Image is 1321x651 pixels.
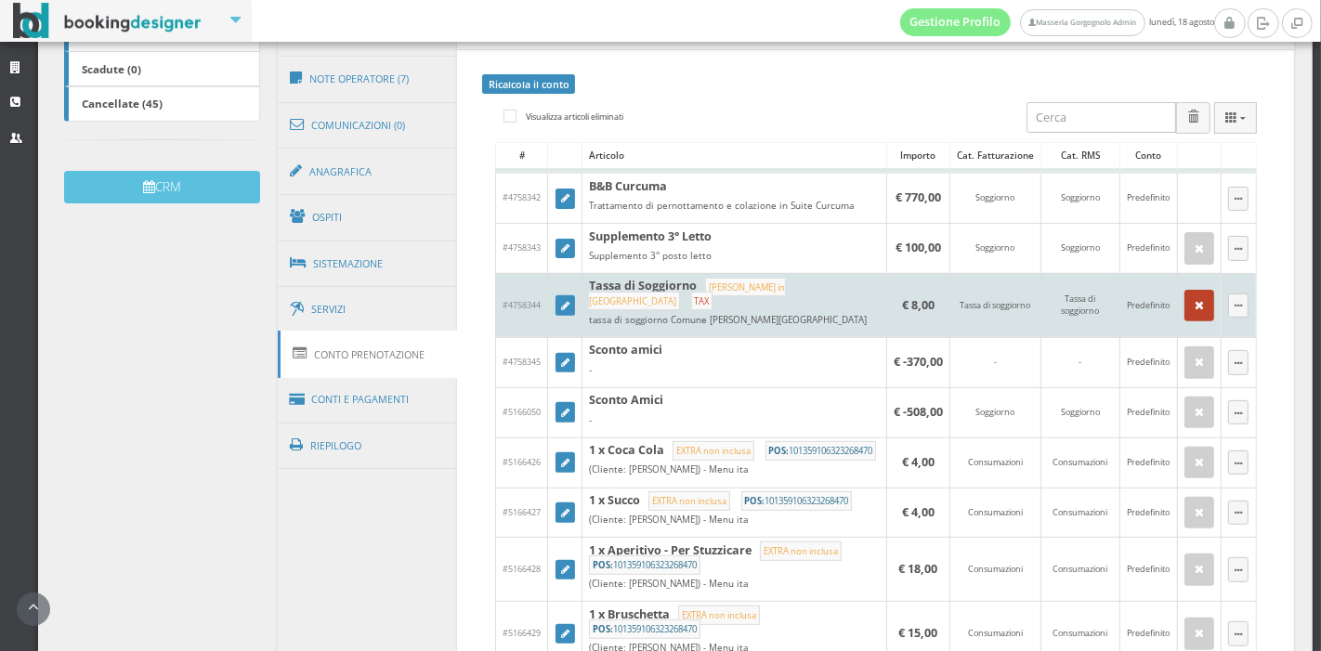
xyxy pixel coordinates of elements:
a: Note Operatore (7) [278,55,458,103]
b: € 100,00 [896,240,941,255]
td: - [1040,337,1120,387]
b: POS: [593,559,613,571]
td: Tassa di soggiorno [1040,273,1120,337]
div: (Cliente: [PERSON_NAME]) - Menu ita [589,578,879,590]
div: Trattamento di pernottamento e colazione in Suite Curcuma [589,200,879,212]
b: 1 x Coca Cola [589,442,664,458]
small: 101359106323268470 [765,441,876,460]
b: € -370,00 [894,354,943,370]
small: EXTRA non inclusa [673,441,753,460]
b: POS: [768,445,789,457]
small: 101359106323268470 [741,491,852,510]
td: Predefinito [1120,538,1177,602]
div: # [496,143,547,169]
td: Consumazioni [1040,488,1120,538]
a: Conto Prenotazione [278,331,458,378]
b: € 4,00 [902,504,935,520]
a: Anagrafica [278,148,458,196]
div: Colonne [1214,102,1257,133]
td: Soggiorno [950,224,1041,274]
span: #4758343 [503,241,541,254]
span: #5166426 [503,456,541,468]
a: Ricalcola il conto [482,74,575,94]
td: Consumazioni [950,437,1041,488]
td: Predefinito [1120,337,1177,387]
div: - [589,364,879,376]
label: Visualizza articoli eliminati [504,106,623,128]
a: Comunicazioni (0) [278,101,458,150]
td: Soggiorno [1040,171,1120,223]
td: Predefinito [1120,488,1177,538]
b: 1 x Aperitivo - Per Stuzzicare [589,542,752,558]
b: Sconto amici [589,342,662,358]
span: #4758344 [503,299,541,311]
div: (Cliente: [PERSON_NAME]) - Menu ita [589,514,879,526]
a: Sistemazione [278,240,458,288]
div: tassa di soggiorno Comune [PERSON_NAME][GEOGRAPHIC_DATA] [589,314,879,326]
div: - [589,414,879,426]
small: EXTRA non inclusa [678,605,759,624]
small: 101359106323268470 [589,619,700,638]
a: Ospiti [278,193,458,241]
b: B&B Curcuma [589,178,667,194]
td: Tassa di soggiorno [950,273,1041,337]
td: Predefinito [1120,387,1177,437]
a: Servizi [278,286,458,333]
a: Masseria Gorgognolo Admin [1020,9,1144,36]
span: #5166429 [503,627,541,639]
b: Sconto Amici [589,392,663,408]
td: Consumazioni [950,488,1041,538]
b: € 770,00 [896,189,941,205]
b: POS: [744,495,765,507]
small: EXTRA non inclusa [760,541,841,560]
b: € 15,00 [898,625,937,641]
b: Supplemento 3° Letto [589,228,712,244]
td: Consumazioni [950,538,1041,602]
b: POS: [593,623,613,635]
td: Soggiorno [950,387,1041,437]
div: Conto [1120,143,1176,169]
td: Soggiorno [1040,224,1120,274]
b: 1 x Succo [589,492,640,508]
span: lunedì, 18 agosto [900,8,1214,36]
img: BookingDesigner.com [13,3,202,39]
span: #4758345 [503,356,541,368]
small: EXTRA non inclusa [648,491,729,510]
b: € 4,00 [902,454,935,470]
td: Soggiorno [1040,387,1120,437]
a: Cancellate (45) [64,86,260,122]
div: (Cliente: [PERSON_NAME]) - Menu ita [589,463,879,475]
td: Predefinito [1120,437,1177,488]
b: € 18,00 [898,561,937,577]
div: Supplemento 3° posto letto [589,250,879,262]
span: #4758342 [503,191,541,203]
button: CRM [64,171,260,203]
b: € -508,00 [894,404,943,420]
span: #5166428 [503,563,541,575]
span: #5166427 [503,506,541,518]
td: Predefinito [1120,224,1177,274]
td: Predefinito [1120,171,1177,223]
small: [PERSON_NAME] in [GEOGRAPHIC_DATA] [589,278,785,311]
b: 1 x Bruschetta [589,606,670,622]
button: Columns [1214,102,1257,133]
a: Gestione Profilo [900,8,1012,36]
b: Cancellate (45) [82,96,163,111]
div: Articolo [582,143,885,169]
a: Riepilogo [278,422,458,470]
td: - [950,337,1041,387]
small: 101359106323268470 [589,555,700,574]
a: Conti e Pagamenti [278,376,458,423]
div: Cat. RMS [1041,143,1120,169]
span: #5166050 [503,406,541,418]
div: Cat. Fatturazione [950,143,1040,169]
td: Consumazioni [1040,437,1120,488]
b: Scadute (0) [82,61,141,76]
td: Consumazioni [1040,538,1120,602]
b: € 8,00 [902,297,935,313]
input: Cerca [1027,102,1176,133]
a: Scadute (0) [64,51,260,86]
div: Importo [887,143,949,169]
small: TAX [691,292,713,310]
td: Predefinito [1120,273,1177,337]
